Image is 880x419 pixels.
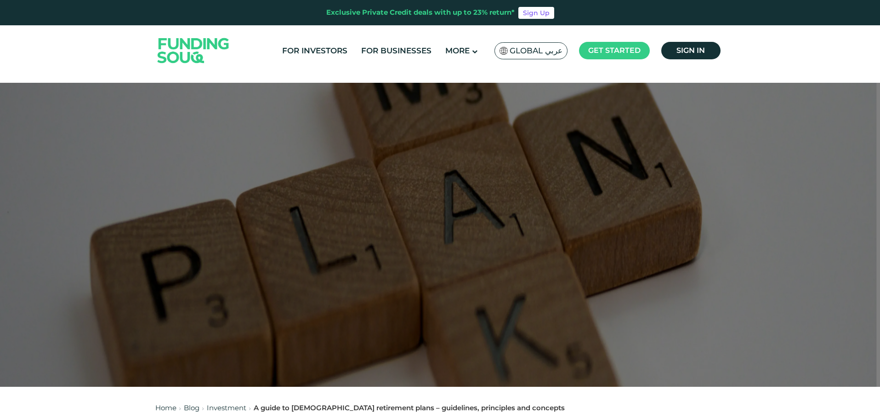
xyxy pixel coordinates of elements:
[510,46,562,56] span: Global عربي
[500,47,508,55] img: SA Flag
[518,7,554,19] a: Sign Up
[155,403,176,412] a: Home
[254,403,565,413] div: A guide to [DEMOGRAPHIC_DATA] retirement plans – guidelines, principles and concepts
[280,43,350,58] a: For Investors
[148,27,238,74] img: Logo
[326,7,515,18] div: Exclusive Private Credit deals with up to 23% return*
[359,43,434,58] a: For Businesses
[184,403,199,412] a: Blog
[207,403,246,412] a: Investment
[661,42,721,59] a: Sign in
[588,46,641,55] span: Get started
[676,46,705,55] span: Sign in
[445,46,470,55] span: More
